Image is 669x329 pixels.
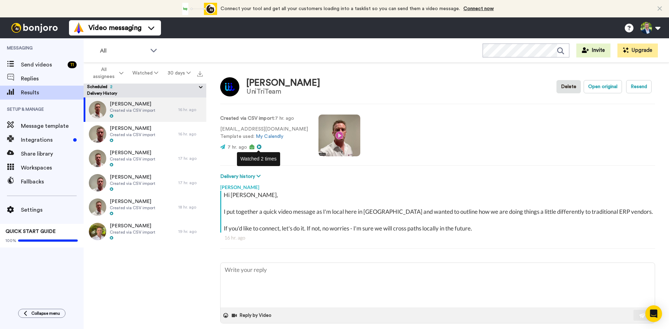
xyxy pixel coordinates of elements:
a: [PERSON_NAME]Created via CSV import17 hr. ago [84,146,206,171]
span: Scheduled [87,85,113,89]
div: Delivery History [84,91,206,97]
div: [PERSON_NAME] [220,180,655,191]
img: 4d5de08f-8dd4-4c8c-924c-58d1a24d6910-thumb.jpg [89,125,106,143]
p: : 7 hr. ago [220,115,308,122]
span: QUICK START GUIDE [6,229,56,234]
img: 731bde6b-2834-4c48-a956-92916cb156db-thumb.jpg [89,150,106,167]
span: [PERSON_NAME] [110,125,155,132]
div: 16 hr. ago [178,131,203,137]
span: Video messaging [89,23,141,33]
div: 18 hr. ago [178,204,203,210]
img: 179178a0-fde8-423c-a287-39f55651a724-thumb.jpg [89,174,106,191]
span: Fallbacks [21,178,84,186]
a: Connect now [463,6,494,11]
img: 72c724c7-609b-4526-9d09-8c73c3b2dc19-thumb.jpg [89,223,106,240]
button: Delete [556,80,581,93]
a: [PERSON_NAME]Created via CSV import19 hr. ago [84,219,206,244]
span: [PERSON_NAME] [110,101,155,108]
div: Hi [PERSON_NAME], I put together a quick video message as I'm local here in [GEOGRAPHIC_DATA] and... [224,191,653,233]
div: 17 hr. ago [178,156,203,161]
img: 543382e1-70a0-4c95-af7d-2f10e7a00ed8-thumb.jpg [89,101,106,118]
p: [EMAIL_ADDRESS][DOMAIN_NAME] Template used: [220,126,308,140]
span: All assignees [90,66,118,80]
span: 2 [107,85,113,89]
div: 11 [68,61,77,68]
span: Connect your tool and get all your customers loading into a tasklist so you can send them a video... [221,6,460,11]
button: Watched [128,67,163,79]
span: Integrations [21,136,70,144]
img: cdb637e9-b3ea-4a6e-9f9e-6765c6364c06-thumb.jpg [89,198,106,216]
span: Created via CSV import [110,205,155,211]
span: Created via CSV import [110,181,155,186]
span: [PERSON_NAME] [110,222,155,229]
span: Created via CSV import [110,108,155,113]
span: Collapse menu [31,311,60,316]
span: All [100,47,147,55]
span: [PERSON_NAME] [110,174,155,181]
button: 30 days [163,67,195,79]
span: Share library [21,150,84,158]
span: Replies [21,75,84,83]
span: Created via CSV import [110,132,155,138]
a: My Calendly [256,134,283,139]
button: Open original [584,80,622,93]
img: Image of Jenna Lynch [220,77,239,96]
a: [PERSON_NAME]Created via CSV import16 hr. ago [84,97,206,122]
div: 16 hr. ago [224,234,651,241]
span: 100% [6,238,16,243]
button: Delivery history [220,173,263,180]
div: 19 hr. ago [178,229,203,234]
button: Scheduled2 [87,84,206,91]
div: Watched 2 times [237,152,280,166]
span: Workspaces [21,164,84,172]
span: Settings [21,206,84,214]
img: export.svg [197,71,203,77]
span: Results [21,88,84,97]
button: Invite [576,44,610,57]
div: [PERSON_NAME] [246,78,320,88]
strong: Created via CSV import [220,116,274,121]
button: Collapse menu [18,309,66,318]
span: Created via CSV import [110,229,155,235]
img: send-white.svg [639,313,647,318]
div: Open Intercom Messenger [645,305,662,322]
a: [PERSON_NAME]Created via CSV import17 hr. ago [84,171,206,195]
button: Resend [626,80,652,93]
div: UniTriTeam [246,88,320,95]
div: animation [179,3,217,15]
button: Export all results that match these filters now. [195,68,205,78]
span: [PERSON_NAME] [110,149,155,156]
button: Reply by Video [231,310,274,321]
span: [PERSON_NAME] [110,198,155,205]
span: Message template [21,122,84,130]
span: 7 hr. ago [228,145,247,150]
span: Send videos [21,61,65,69]
img: vm-color.svg [73,22,84,33]
a: [PERSON_NAME]Created via CSV import18 hr. ago [84,195,206,219]
div: 16 hr. ago [178,107,203,112]
span: Created via CSV import [110,156,155,162]
button: All assignees [85,63,128,83]
div: 17 hr. ago [178,180,203,186]
a: [PERSON_NAME]Created via CSV import16 hr. ago [84,122,206,146]
img: bj-logo-header-white.svg [8,23,61,33]
button: Upgrade [617,44,658,57]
